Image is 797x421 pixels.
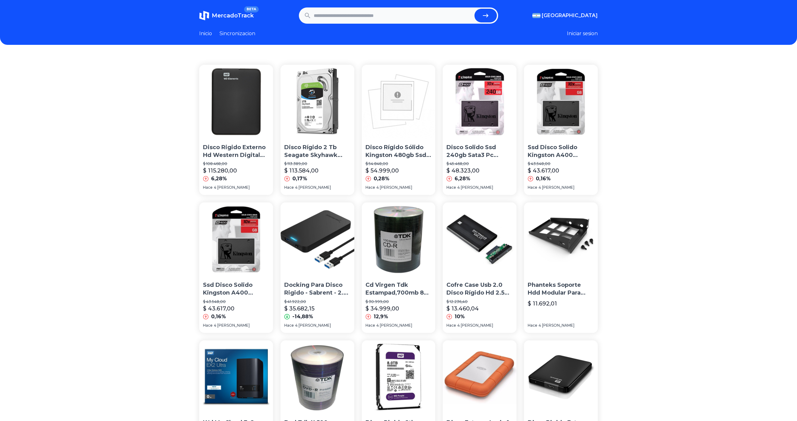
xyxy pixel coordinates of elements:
[203,281,269,297] p: Ssd Disco Solido Kingston A400 240gb Sata 3 Simil Uv400
[528,323,537,328] span: Hace
[362,202,436,333] a: Cd Virgen Tdk Estampad,700mb 80 Minutos Bulk X100,avellanedaCd Virgen Tdk Estampad,700mb 80 Minut...
[214,185,250,190] span: 4 [PERSON_NAME]
[199,340,273,414] img: Wd My Cloud Ex2 Ultra Diskless Alta Performance Nas
[532,13,540,18] img: Argentina
[292,175,307,182] p: 0,17%
[211,175,227,182] p: 6,28%
[528,281,594,297] p: Phanteks Soporte Hdd Modular Para Disco 3.5 - 2.5 Metálico
[365,299,432,304] p: $ 30.999,00
[219,30,255,37] a: Sincronizacion
[284,161,351,166] p: $ 113.389,00
[281,65,354,195] a: Disco Rígido 2 Tb Seagate Skyhawk Simil Purple Wd Dvr CctDisco Rígido 2 Tb Seagate Skyhawk Simil ...
[524,65,598,139] img: Ssd Disco Solido Kingston A400 240gb Pc Gamer Sata 3
[203,185,213,190] span: Hace
[443,65,516,139] img: Disco Solido Ssd 240gb Sata3 Pc Notebook Mac
[284,144,351,159] p: Disco Rígido 2 Tb Seagate Skyhawk Simil Purple Wd Dvr Cct
[214,323,250,328] span: 4 [PERSON_NAME]
[203,144,269,159] p: Disco Rigido Externo Hd Western Digital 1tb Usb 3.0 Win/mac
[281,202,354,333] a: Docking Para Disco Rigido - Sabrent - 2.5 - Usb 3.0 Hdd/ssdDocking Para Disco Rigido - Sabrent - ...
[365,144,432,159] p: Disco Rígido Sólido Kingston 480gb Ssd Now A400 Sata3 2.5
[446,304,479,313] p: $ 13.460,04
[455,313,465,320] p: 10%
[284,281,351,297] p: Docking Para Disco Rigido - Sabrent - 2.5 - Usb 3.0 Hdd/ssd
[292,313,313,320] p: -14,88%
[528,161,594,166] p: $ 43.548,00
[212,12,254,19] span: MercadoTrack
[362,65,436,195] a: Disco Rígido Sólido Kingston 480gb Ssd Now A400 Sata3 2.5Disco Rígido Sólido Kingston 480gb Ssd N...
[524,340,598,414] img: Disco Rigido Externo Wd Element 2 Tb Fscomputers Palermo
[443,202,516,276] img: Cofre Case Usb 2.0 Disco Rígido Hd 2.5 Sata De Notebook
[365,281,432,297] p: Cd Virgen Tdk Estampad,700mb 80 Minutos Bulk X100,avellaneda
[524,202,598,333] a: Phanteks Soporte Hdd Modular Para Disco 3.5 - 2.5 MetálicoPhanteks Soporte Hdd Modular Para Disco...
[199,11,209,21] img: MercadoTrack
[376,323,412,328] span: 4 [PERSON_NAME]
[203,304,234,313] p: $ 43.617,00
[446,323,456,328] span: Hace
[281,65,354,139] img: Disco Rígido 2 Tb Seagate Skyhawk Simil Purple Wd Dvr Cct
[528,166,559,175] p: $ 43.617,00
[295,185,331,190] span: 4 [PERSON_NAME]
[374,175,389,182] p: 0,28%
[532,12,598,19] button: [GEOGRAPHIC_DATA]
[374,313,388,320] p: 12,9%
[199,65,273,195] a: Disco Rigido Externo Hd Western Digital 1tb Usb 3.0 Win/macDisco Rigido Externo Hd Western Digita...
[199,65,273,139] img: Disco Rigido Externo Hd Western Digital 1tb Usb 3.0 Win/mac
[524,202,598,276] img: Phanteks Soporte Hdd Modular Para Disco 3.5 - 2.5 Metálico
[539,185,574,190] span: 4 [PERSON_NAME]
[446,144,513,159] p: Disco Solido Ssd 240gb Sata3 Pc Notebook Mac
[203,166,237,175] p: $ 115.280,00
[199,11,254,21] a: MercadoTrackBETA
[295,323,331,328] span: 4 [PERSON_NAME]
[365,166,399,175] p: $ 54.999,00
[455,175,470,182] p: 6,28%
[284,185,294,190] span: Hace
[443,202,516,333] a: Cofre Case Usb 2.0 Disco Rígido Hd 2.5 Sata De NotebookCofre Case Usb 2.0 Disco Rígido Hd 2.5 Sat...
[365,304,399,313] p: $ 34.999,00
[528,299,557,308] p: $ 11.692,01
[284,304,314,313] p: $ 35.682,15
[211,313,226,320] p: 0,16%
[203,323,213,328] span: Hace
[457,185,493,190] span: 4 [PERSON_NAME]
[203,161,269,166] p: $ 108.468,00
[567,30,598,37] button: Iniciar sesion
[199,202,273,276] img: Ssd Disco Solido Kingston A400 240gb Sata 3 Simil Uv400
[446,166,479,175] p: $ 48.323,00
[365,161,432,166] p: $ 54.848,00
[446,299,513,304] p: $ 12.236,40
[443,65,516,195] a: Disco Solido Ssd 240gb Sata3 Pc Notebook MacDisco Solido Ssd 240gb Sata3 Pc Notebook Mac$ 45.468,...
[199,202,273,333] a: Ssd Disco Solido Kingston A400 240gb Sata 3 Simil Uv400Ssd Disco Solido Kingston A400 240gb Sata ...
[362,65,436,139] img: Disco Rígido Sólido Kingston 480gb Ssd Now A400 Sata3 2.5
[281,202,354,276] img: Docking Para Disco Rigido - Sabrent - 2.5 - Usb 3.0 Hdd/ssd
[284,299,351,304] p: $ 41.922,00
[244,6,259,12] span: BETA
[362,340,436,414] img: Disco Rigido 8tb Purple Western Digital Dvr Seguridad Mexx
[528,185,537,190] span: Hace
[539,323,574,328] span: 4 [PERSON_NAME]
[443,340,516,414] img: Disco Externo Lacie 1 Tb Rugged Mini Portatil Usb 3.0 Fs
[446,281,513,297] p: Cofre Case Usb 2.0 Disco Rígido Hd 2.5 Sata De Notebook
[542,12,598,19] span: [GEOGRAPHIC_DATA]
[446,161,513,166] p: $ 45.468,00
[528,144,594,159] p: Ssd Disco Solido Kingston A400 240gb Pc Gamer Sata 3
[362,202,436,276] img: Cd Virgen Tdk Estampad,700mb 80 Minutos Bulk X100,avellaneda
[203,299,269,304] p: $ 43.548,00
[536,175,551,182] p: 0,16%
[284,166,318,175] p: $ 113.584,00
[524,65,598,195] a: Ssd Disco Solido Kingston A400 240gb Pc Gamer Sata 3Ssd Disco Solido Kingston A400 240gb Pc Gamer...
[199,30,212,37] a: Inicio
[376,185,412,190] span: 4 [PERSON_NAME]
[365,185,375,190] span: Hace
[457,323,493,328] span: 4 [PERSON_NAME]
[281,340,354,414] img: Dvd Tdk X 500 Imprimible 8x-envio Gratis Por Mercadoenvios
[446,185,456,190] span: Hace
[365,323,375,328] span: Hace
[284,323,294,328] span: Hace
